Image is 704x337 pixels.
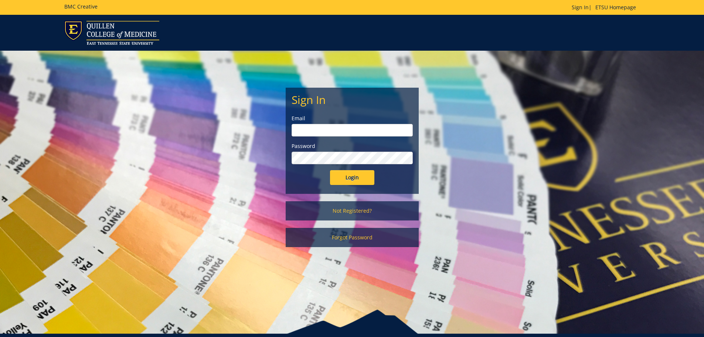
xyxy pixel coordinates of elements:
a: Forgot Password [286,228,419,247]
label: Password [292,142,413,150]
a: Not Registered? [286,201,419,220]
a: ETSU Homepage [592,4,640,11]
h5: BMC Creative [64,4,98,9]
a: Sign In [572,4,589,11]
input: Login [330,170,374,185]
h2: Sign In [292,94,413,106]
p: | [572,4,640,11]
label: Email [292,115,413,122]
img: ETSU logo [64,21,159,45]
